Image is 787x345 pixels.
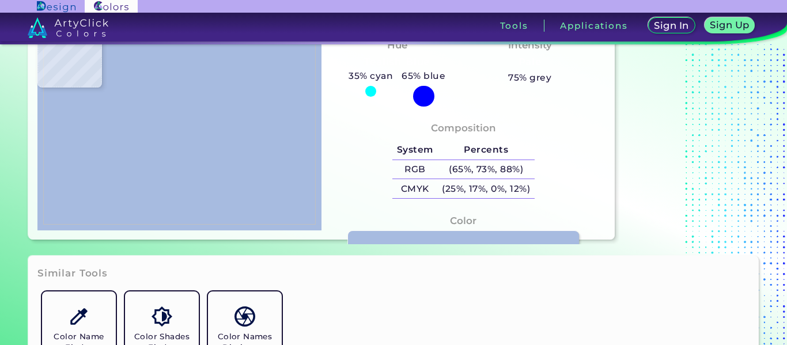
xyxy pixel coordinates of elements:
[703,17,756,34] a: Sign Up
[653,21,690,31] h5: Sign In
[345,69,398,84] h5: 35% cyan
[647,17,697,34] a: Sign In
[234,306,255,327] img: icon_color_names_dictionary.svg
[360,55,435,69] h3: Tealish Blue
[28,17,109,38] img: logo_artyclick_colors_white.svg
[398,69,450,84] h5: 65% blue
[508,70,551,85] h5: 75% grey
[437,160,534,179] h5: (65%, 73%, 88%)
[450,213,476,229] h4: Color
[69,306,89,327] img: icon_color_name_finder.svg
[709,20,750,30] h5: Sign Up
[437,141,534,160] h5: Percents
[560,21,627,30] h3: Applications
[392,141,437,160] h5: System
[37,1,75,12] img: ArtyClick Design logo
[392,179,437,198] h5: CMYK
[513,55,546,69] h3: Pale
[437,179,534,198] h5: (25%, 17%, 0%, 12%)
[392,160,437,179] h5: RGB
[43,29,316,225] img: a0a99af7-6d02-47ff-b832-a592022b8796
[431,120,496,137] h4: Composition
[152,306,172,327] img: icon_color_shades.svg
[500,21,528,30] h3: Tools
